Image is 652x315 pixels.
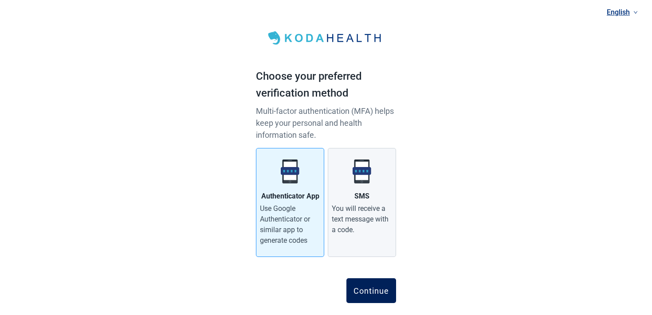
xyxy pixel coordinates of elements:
a: Current language: English [603,5,641,19]
div: Use Google Authenticator or similar app to generate codes [260,203,320,246]
img: Koda Health [263,28,389,48]
div: SMS [354,191,369,202]
h1: Choose your preferred verification method [256,68,396,105]
div: Continue [353,286,389,295]
div: Authenticator App [261,191,319,202]
p: Multi-factor authentication (MFA) helps keep your personal and health information safe. [256,105,396,141]
button: Continue [346,278,396,303]
span: down [633,10,638,15]
div: You will receive a text message with a code. [332,203,392,235]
